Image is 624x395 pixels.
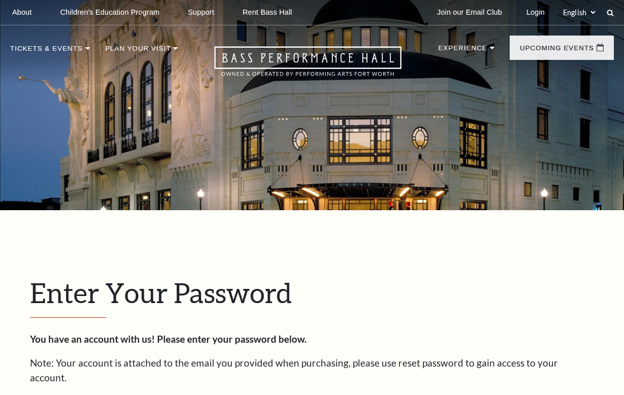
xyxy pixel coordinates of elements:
p: Upcoming Events [520,45,594,57]
select: Select: [561,8,597,17]
span: Enter Your Password [30,276,292,309]
p: Experience [438,45,487,57]
p: Tickets & Events [10,45,83,57]
strong: You have an account with us! [30,333,155,345]
strong: Please enter your password below. [157,333,306,345]
p: Rent Bass Hall [242,8,292,17]
p: Note: Your account is attached to the email you provided when purchasing, please use reset passwo... [30,356,594,385]
p: About [12,8,32,17]
p: Children's Education Program [60,8,159,17]
p: Support [188,8,214,17]
p: Plan Your Visit [105,45,171,57]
